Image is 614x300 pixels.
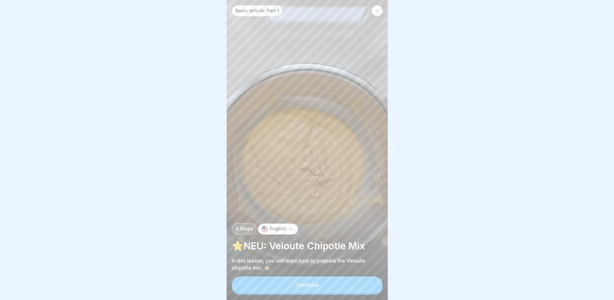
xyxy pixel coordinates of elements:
[270,226,286,232] p: English
[296,282,319,288] div: Continue
[232,276,383,293] button: Continue
[232,257,383,271] p: In this lesson, you will learn how to prepare the Veloute chipotle mix. 🍲
[235,226,253,232] p: 4 Steps
[232,240,383,252] p: ⭐️NEU: Veloute Chipotle Mix
[261,226,268,232] img: us.svg
[235,8,279,14] p: Basic article: Part 1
